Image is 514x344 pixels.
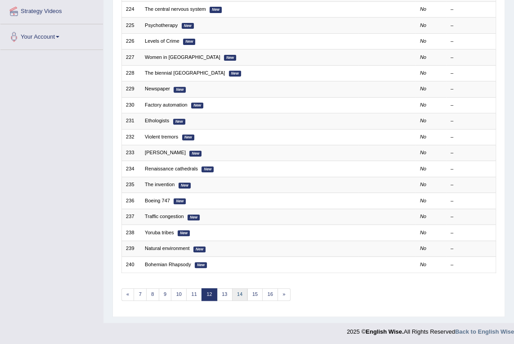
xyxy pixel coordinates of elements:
[366,328,403,335] strong: English Wise.
[451,149,492,156] div: –
[121,81,141,97] td: 229
[277,288,291,301] a: »
[145,150,186,155] a: [PERSON_NAME]
[121,49,141,65] td: 227
[121,97,141,113] td: 230
[121,193,141,209] td: 236
[145,54,220,60] a: Women in [GEOGRAPHIC_DATA]
[171,288,187,301] a: 10
[420,246,426,251] em: No
[145,38,179,44] a: Levels of Crime
[451,245,492,252] div: –
[121,288,134,301] a: «
[174,198,186,204] em: New
[262,288,278,301] a: 16
[182,134,194,140] em: New
[451,134,492,141] div: –
[451,181,492,188] div: –
[420,214,426,219] em: No
[420,182,426,187] em: No
[145,70,225,76] a: The biennial [GEOGRAPHIC_DATA]
[451,22,492,29] div: –
[121,113,141,129] td: 231
[134,288,147,301] a: 7
[121,65,141,81] td: 228
[420,54,426,60] em: No
[451,213,492,220] div: –
[451,102,492,109] div: –
[210,7,222,13] em: New
[420,102,426,107] em: No
[121,18,141,33] td: 225
[191,103,203,108] em: New
[121,177,141,192] td: 235
[420,166,426,171] em: No
[420,150,426,155] em: No
[193,246,206,252] em: New
[188,214,200,220] em: New
[232,288,248,301] a: 14
[183,39,195,45] em: New
[145,182,174,187] a: The invention
[121,129,141,145] td: 232
[174,87,186,93] em: New
[420,6,426,12] em: No
[179,183,191,188] em: New
[229,71,241,76] em: New
[451,6,492,13] div: –
[420,22,426,28] em: No
[420,230,426,235] em: No
[145,246,189,251] a: Natural environment
[420,70,426,76] em: No
[420,118,426,123] em: No
[224,55,236,61] em: New
[145,102,188,107] a: Factory automation
[420,134,426,139] em: No
[121,257,141,273] td: 240
[217,288,232,301] a: 13
[451,54,492,61] div: –
[145,134,178,139] a: Violent tremors
[0,24,103,47] a: Your Account
[420,86,426,91] em: No
[455,328,514,335] a: Back to English Wise
[121,1,141,17] td: 224
[121,225,141,241] td: 238
[146,288,159,301] a: 8
[247,288,263,301] a: 15
[121,161,141,177] td: 234
[121,33,141,49] td: 226
[145,262,191,267] a: Bohemian Rhapsody
[195,262,207,268] em: New
[420,262,426,267] em: No
[121,145,141,161] td: 233
[451,38,492,45] div: –
[186,288,202,301] a: 11
[420,38,426,44] em: No
[420,198,426,203] em: No
[145,166,198,171] a: Renaissance cathedrals
[451,85,492,93] div: –
[182,23,194,29] em: New
[451,117,492,125] div: –
[121,209,141,224] td: 237
[451,165,492,173] div: –
[145,230,174,235] a: Yoruba tribes
[451,261,492,268] div: –
[451,229,492,237] div: –
[145,214,184,219] a: Traffic congestion
[121,241,141,256] td: 239
[145,118,169,123] a: Ethologists
[145,86,170,91] a: Newspaper
[145,6,206,12] a: The central nervous system
[159,288,172,301] a: 9
[178,230,190,236] em: New
[451,197,492,205] div: –
[189,151,201,156] em: New
[145,22,178,28] a: Psychotherapy
[173,119,185,125] em: New
[451,70,492,77] div: –
[201,288,217,301] a: 12
[347,323,514,336] div: 2025 © All Rights Reserved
